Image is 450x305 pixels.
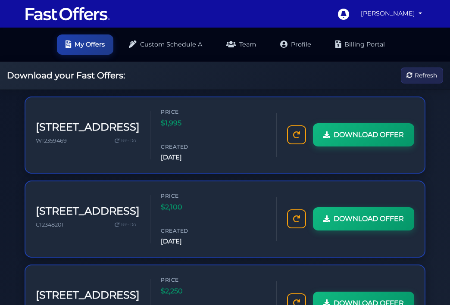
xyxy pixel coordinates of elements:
[36,121,140,134] h3: [STREET_ADDRESS]
[36,205,140,218] h3: [STREET_ADDRESS]
[334,213,404,224] span: DOWNLOAD OFFER
[334,129,404,140] span: DOWNLOAD OFFER
[7,70,125,81] h2: Download your Fast Offers:
[161,237,212,246] span: [DATE]
[161,286,212,297] span: $2,250
[111,135,140,146] a: Re-Do
[218,34,265,55] a: Team
[120,34,211,55] a: Custom Schedule A
[121,221,136,229] span: Re-Do
[36,137,67,144] span: W12359469
[357,5,425,22] a: [PERSON_NAME]
[161,152,212,162] span: [DATE]
[415,71,437,80] span: Refresh
[161,143,212,151] span: Created
[161,202,212,213] span: $2,100
[313,207,414,230] a: DOWNLOAD OFFER
[121,137,136,145] span: Re-Do
[401,68,443,84] button: Refresh
[161,118,212,129] span: $1,995
[57,34,113,55] a: My Offers
[111,219,140,230] a: Re-Do
[36,221,63,228] span: C12348201
[161,276,212,284] span: Price
[161,227,212,235] span: Created
[161,108,212,116] span: Price
[327,34,394,55] a: Billing Portal
[313,123,414,146] a: DOWNLOAD OFFER
[36,289,140,302] h3: [STREET_ADDRESS]
[161,192,212,200] span: Price
[272,34,320,55] a: Profile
